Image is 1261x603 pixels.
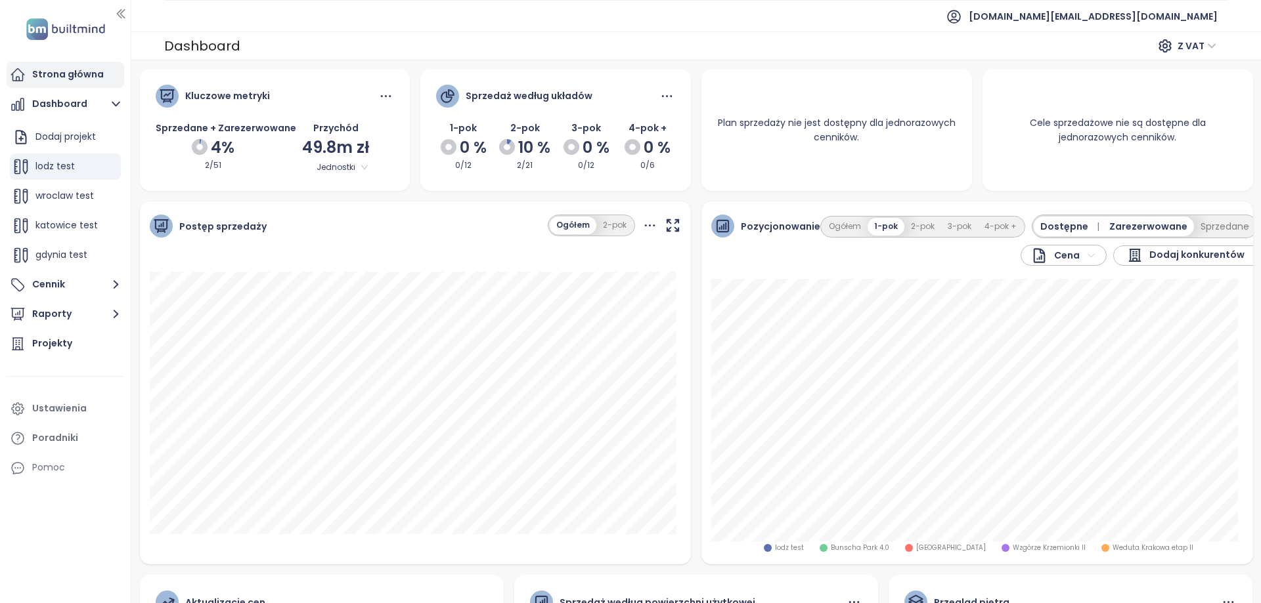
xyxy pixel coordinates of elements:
div: lodz test [10,154,121,180]
div: 0/6 [621,159,675,172]
a: Ustawienia [7,396,124,422]
button: Ogółem [550,217,596,234]
button: 1-pok [868,218,904,236]
div: Kluczowe metryki [185,89,270,103]
span: 10 % [518,135,550,160]
button: Ogółem [822,218,868,236]
button: 2-pok [904,218,941,236]
div: katowice test [10,213,121,239]
button: 4-pok + [978,218,1023,236]
span: Postęp sprzedaży [179,219,267,234]
span: Zarezerwowane [1109,219,1187,234]
button: 3-pok [941,218,978,236]
button: Sprzedane [1194,217,1256,236]
div: 2/51 [156,159,272,172]
a: Projekty [7,331,124,357]
span: 1-pok [450,121,477,135]
div: Pomoc [7,455,124,481]
button: Cennik [7,272,124,298]
div: 2/21 [498,159,552,172]
button: Raporty [7,301,124,327]
div: Cena [1031,247,1080,264]
span: 49.8m zł [302,136,370,158]
span: lodz test [775,543,804,553]
img: logo [22,16,109,43]
span: 0 % [583,135,609,160]
span: 0 % [460,135,487,160]
a: Strona główna [7,62,124,88]
div: gdynia test [10,242,121,268]
div: Plan sprzedaży nie jest dostępny dla jednorazowych cenników. [701,100,972,160]
span: 3-pok [571,121,601,135]
div: Ustawienia [32,400,87,417]
div: Dodaj projekt [10,124,121,150]
div: wroclaw test [10,183,121,209]
span: Bunscha Park 4.0 [831,543,889,553]
div: Strona główna [32,66,104,83]
span: katowice test [35,218,98,232]
span: Dodaj konkurentów [1149,247,1245,263]
button: Dashboard [7,91,124,117]
span: Wzgórze Krzemionki II [1013,543,1086,553]
span: lodz test [35,159,75,173]
div: Cele sprzedażowe nie są dostępne dla jednorazowych cenników. [983,100,1253,160]
span: [DOMAIN_NAME][EMAIL_ADDRESS][DOMAIN_NAME] [969,1,1218,32]
div: Poradniki [32,430,78,446]
span: Pozycjonowanie [741,219,820,234]
span: 0 % [644,135,671,160]
span: gdynia test [35,248,87,261]
span: Z VAT [1178,36,1216,56]
span: [GEOGRAPHIC_DATA] [916,543,986,553]
div: Projekty [32,335,72,352]
span: | [1097,220,1099,233]
span: Weduta Krakowa etap II [1113,543,1193,553]
div: Sprzedaż według układów [466,89,592,103]
div: 0/12 [436,159,491,172]
span: 4-pok + [629,121,667,135]
a: Poradniki [7,425,124,451]
span: wroclaw test [35,189,94,202]
span: 4% [211,135,234,160]
div: Dashboard [164,34,240,58]
span: Sprzedane + Zarezerwowane [156,121,296,135]
span: Dostępne [1040,219,1104,234]
div: Pomoc [32,459,65,476]
span: Jednostki [301,160,370,175]
div: 0/12 [559,159,613,172]
div: Dodaj projekt [35,129,96,145]
span: 2-pok [510,121,540,135]
button: 2-pok [596,217,633,234]
div: Przychód [278,121,394,135]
